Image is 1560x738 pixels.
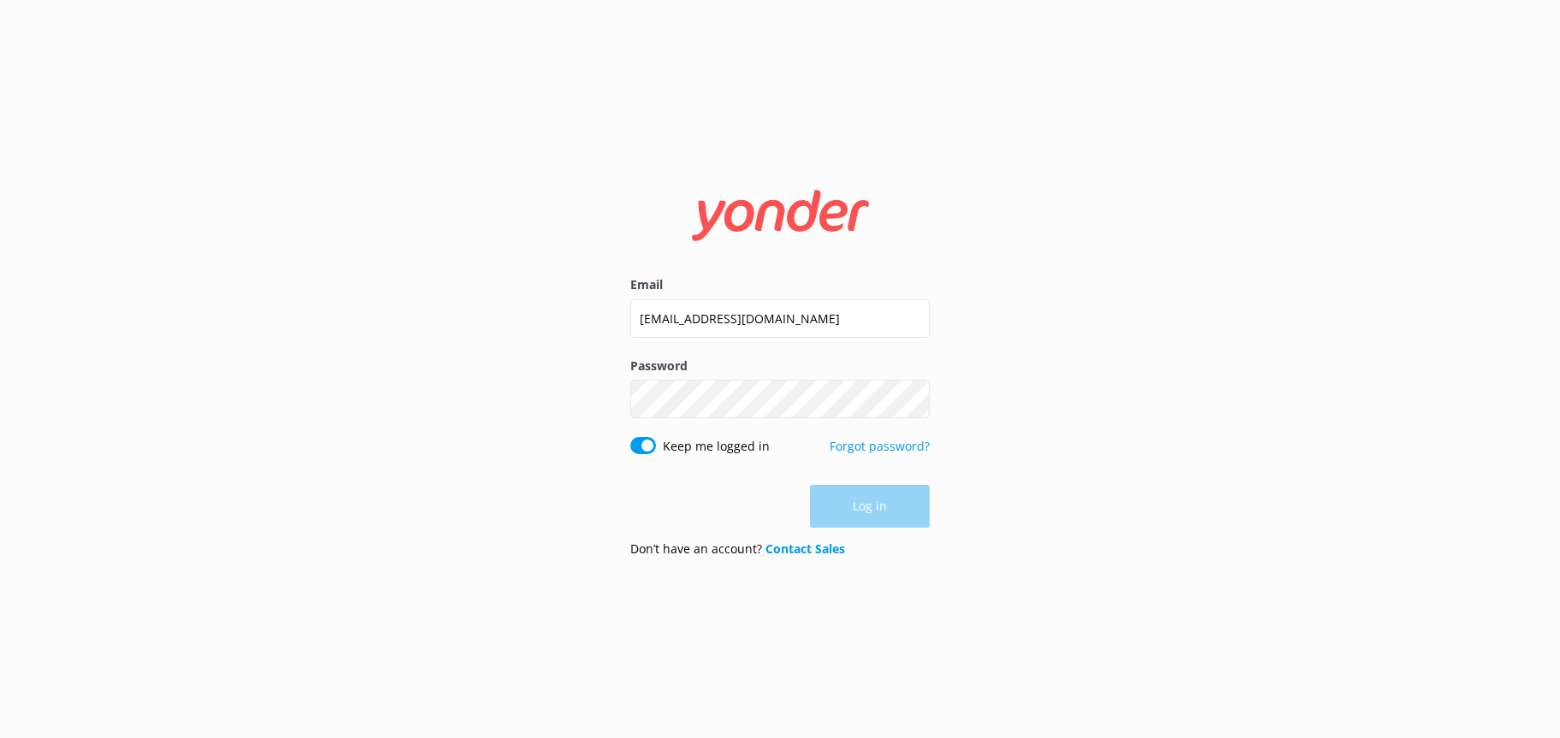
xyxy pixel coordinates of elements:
[830,438,930,454] a: Forgot password?
[765,540,845,557] a: Contact Sales
[630,357,930,375] label: Password
[895,382,930,416] button: Show password
[630,275,930,294] label: Email
[630,299,930,338] input: user@emailaddress.com
[630,540,845,558] p: Don’t have an account?
[663,437,770,456] label: Keep me logged in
